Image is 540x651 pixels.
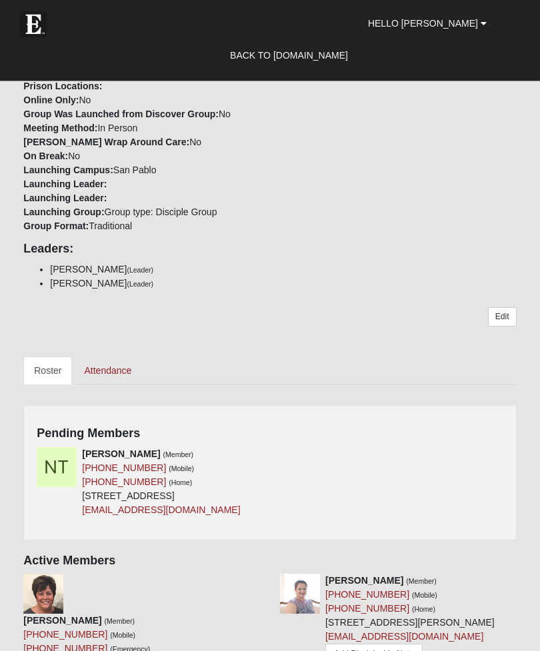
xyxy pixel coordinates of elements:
small: (Member) [105,618,135,626]
small: (Mobile) [169,465,194,473]
a: Edit [488,308,517,327]
div: [STREET_ADDRESS] [82,448,240,518]
a: Hello [PERSON_NAME] [358,7,497,40]
strong: [PERSON_NAME] [82,449,160,460]
h4: Pending Members [37,427,503,442]
strong: Group Was Launched from Discover Group: [23,109,219,120]
strong: Meeting Method: [23,123,97,134]
small: (Member) [163,451,194,459]
small: (Home) [412,606,435,614]
a: [PHONE_NUMBER] [325,590,409,600]
strong: [PERSON_NAME] [325,576,403,586]
h4: Active Members [23,554,517,569]
a: Roster [23,357,72,385]
a: Back to [DOMAIN_NAME] [220,39,358,72]
small: (Leader) [127,267,153,275]
small: (Member) [406,578,437,586]
strong: Launching Leader: [23,179,107,190]
a: [PHONE_NUMBER] [82,463,166,474]
strong: Launching Group: [23,207,104,218]
strong: [PERSON_NAME] Wrap Around Care: [23,137,189,148]
li: [PERSON_NAME] [50,263,517,277]
a: [EMAIL_ADDRESS][DOMAIN_NAME] [82,505,240,516]
a: [PHONE_NUMBER] [82,477,166,488]
strong: Launching Campus: [23,165,113,176]
li: [PERSON_NAME] [50,277,517,291]
strong: Online Only: [23,95,79,106]
span: Hello [PERSON_NAME] [368,18,478,29]
strong: Launching Leader: [23,193,107,204]
small: (Mobile) [412,592,437,600]
strong: [PERSON_NAME] [23,616,101,626]
strong: On Break: [23,151,68,162]
a: Attendance [73,357,142,385]
div: Women Only PM [DATE] No No No In Person No No San Pablo Group type: Disciple Group Traditional [13,3,527,234]
img: Eleven22 logo [20,11,47,38]
small: (Home) [169,479,192,487]
strong: Group Format: [23,221,89,232]
strong: Prison Locations: [23,81,102,92]
h4: Leaders: [23,243,517,257]
a: [PHONE_NUMBER] [325,604,409,614]
small: (Leader) [127,281,153,289]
